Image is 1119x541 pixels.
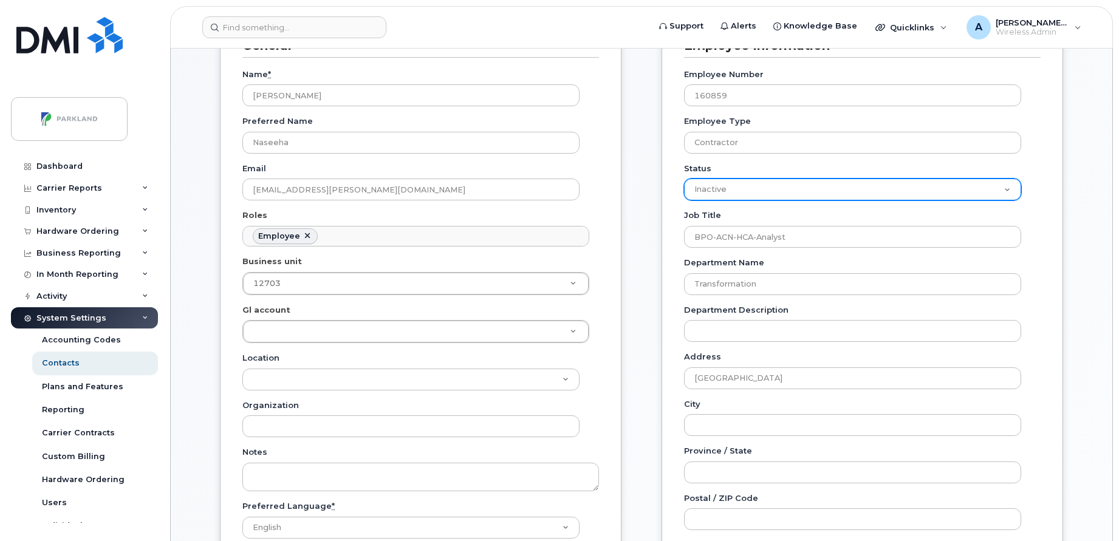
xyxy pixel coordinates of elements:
label: Department Name [684,257,764,268]
div: Employee [258,231,300,241]
a: Support [651,14,712,38]
span: Quicklinks [890,22,934,32]
label: Email [242,163,266,174]
span: Knowledge Base [784,20,857,32]
a: 12703 [243,273,589,294]
label: Organization [242,400,299,411]
abbr: required [268,69,271,79]
label: Name [242,69,271,80]
label: Status [684,163,711,174]
label: Department Description [684,304,789,316]
label: Postal / ZIP Code [684,492,758,504]
label: Business unit [242,256,302,267]
label: Preferred Language [242,500,335,512]
label: Address [684,351,721,362]
a: Knowledge Base [765,14,866,38]
label: Province / State [684,445,752,457]
span: Wireless Admin [996,27,1069,37]
div: Abisheik.Thiyagarajan@parkland.ca [958,15,1090,39]
div: Quicklinks [867,15,956,39]
a: Alerts [712,14,765,38]
label: Gl account [242,304,290,316]
label: Employee Number [684,69,764,80]
label: City [684,398,700,410]
label: Roles [242,209,267,221]
label: Job Title [684,209,721,221]
label: Notes [242,446,267,458]
input: Find something... [202,16,386,38]
abbr: required [332,501,335,511]
label: Location [242,352,279,364]
label: Preferred Name [242,115,313,127]
span: Alerts [731,20,756,32]
span: 12703 [253,279,281,288]
span: A [975,20,982,35]
span: Support [669,20,703,32]
label: Employee Type [684,115,751,127]
span: [PERSON_NAME][EMAIL_ADDRESS][PERSON_NAME][DOMAIN_NAME] [996,18,1069,27]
